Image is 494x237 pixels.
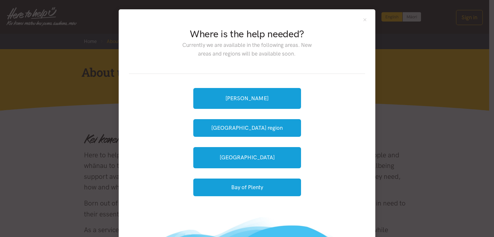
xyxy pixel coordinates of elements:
[193,179,301,196] button: Bay of Plenty
[177,27,316,41] h2: Where is the help needed?
[193,147,301,168] a: [GEOGRAPHIC_DATA]
[193,88,301,109] a: [PERSON_NAME]
[177,41,316,58] p: Currently we are available in the following areas. New areas and regions will be available soon.
[193,119,301,137] button: [GEOGRAPHIC_DATA] region
[362,17,368,22] button: Close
